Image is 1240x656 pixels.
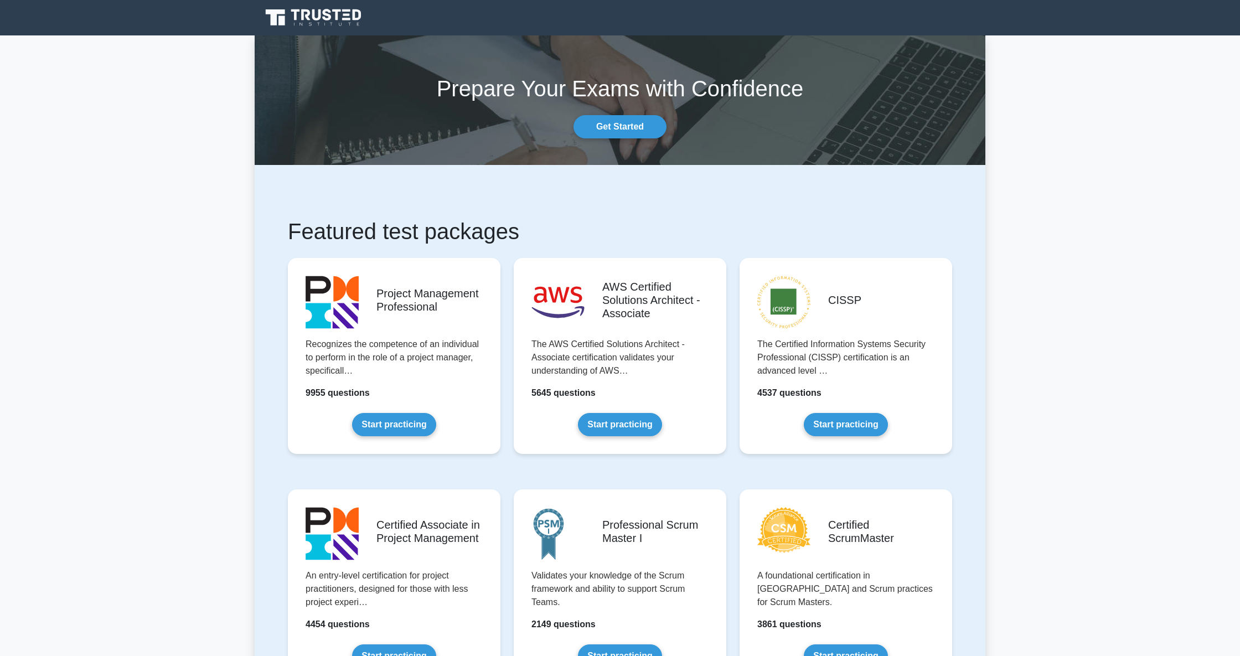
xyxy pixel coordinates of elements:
a: Get Started [573,115,666,138]
a: Start practicing [578,413,662,436]
a: Start practicing [352,413,436,436]
h1: Prepare Your Exams with Confidence [255,75,985,102]
h1: Featured test packages [288,218,952,245]
a: Start practicing [804,413,887,436]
